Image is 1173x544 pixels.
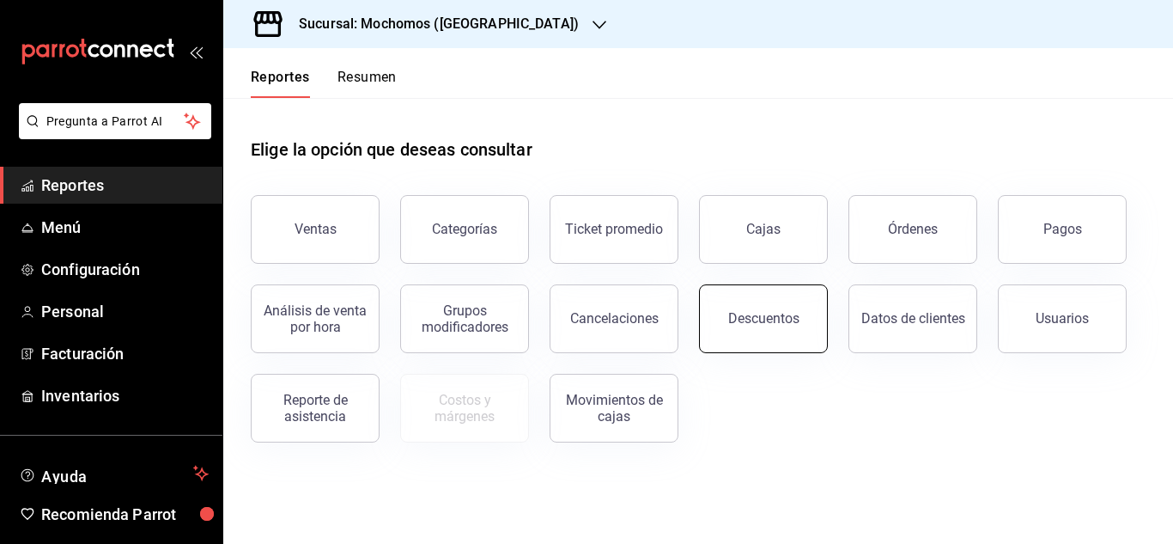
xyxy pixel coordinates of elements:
[251,69,397,98] div: navigation tabs
[12,125,211,143] a: Pregunta a Parrot AI
[411,392,518,425] div: Costos y márgenes
[41,342,209,365] span: Facturación
[251,137,532,162] h1: Elige la opción que deseas consultar
[728,310,799,327] div: Descuentos
[411,303,518,335] div: Grupos modificadores
[561,392,667,425] div: Movimientos de cajas
[699,284,828,353] button: Descuentos
[570,310,659,327] div: Cancelaciones
[550,284,678,353] button: Cancelaciones
[1043,221,1082,237] div: Pagos
[19,103,211,139] button: Pregunta a Parrot AI
[699,195,828,264] a: Cajas
[189,45,203,58] button: open_drawer_menu
[41,258,209,281] span: Configuración
[41,384,209,407] span: Inventarios
[848,284,977,353] button: Datos de clientes
[285,14,579,34] h3: Sucursal: Mochomos ([GEOGRAPHIC_DATA])
[400,195,529,264] button: Categorías
[400,374,529,443] button: Contrata inventarios para ver este reporte
[41,503,209,526] span: Recomienda Parrot
[432,221,497,237] div: Categorías
[550,374,678,443] button: Movimientos de cajas
[41,174,209,197] span: Reportes
[998,284,1127,353] button: Usuarios
[848,195,977,264] button: Órdenes
[861,310,965,327] div: Datos de clientes
[1036,310,1089,327] div: Usuarios
[565,221,663,237] div: Ticket promedio
[46,113,185,131] span: Pregunta a Parrot AI
[888,221,938,237] div: Órdenes
[41,300,209,323] span: Personal
[262,303,368,335] div: Análisis de venta por hora
[262,392,368,425] div: Reporte de asistencia
[251,69,310,98] button: Reportes
[251,374,380,443] button: Reporte de asistencia
[41,216,209,239] span: Menú
[41,463,186,484] span: Ayuda
[251,195,380,264] button: Ventas
[337,69,397,98] button: Resumen
[295,221,337,237] div: Ventas
[251,284,380,353] button: Análisis de venta por hora
[746,219,781,240] div: Cajas
[998,195,1127,264] button: Pagos
[400,284,529,353] button: Grupos modificadores
[550,195,678,264] button: Ticket promedio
